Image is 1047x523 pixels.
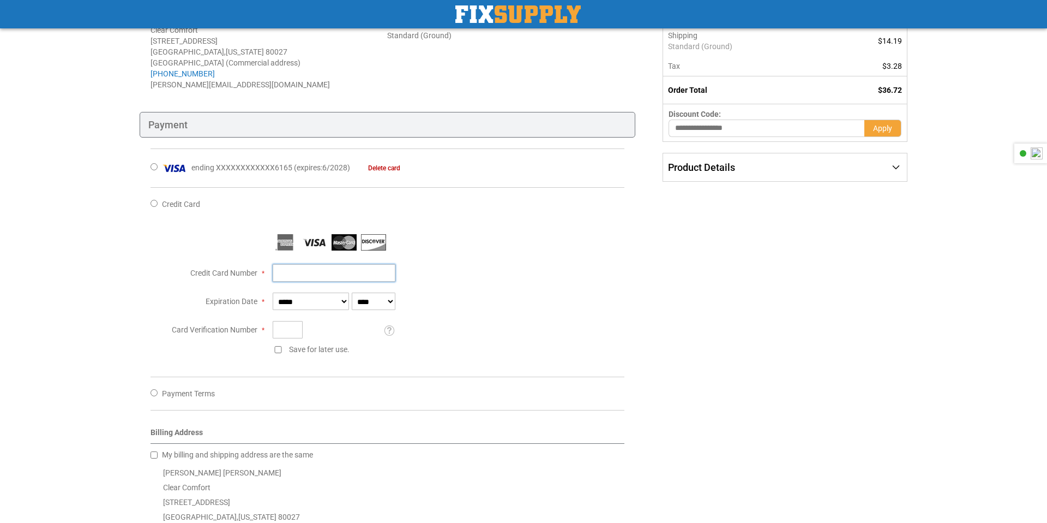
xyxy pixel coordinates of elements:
a: store logo [455,5,581,23]
span: Apply [873,124,892,133]
span: Payment Terms [162,389,215,398]
span: Standard (Ground) [668,41,825,52]
span: expires [297,163,321,172]
span: ( : ) [294,163,350,172]
span: $14.19 [878,37,902,45]
span: Expiration Date [206,297,257,306]
span: My billing and shipping address are the same [162,450,313,459]
th: Tax [663,56,830,76]
div: Standard (Ground) [387,30,624,41]
span: [PERSON_NAME][EMAIL_ADDRESS][DOMAIN_NAME] [151,80,330,89]
span: Credit Card Number [190,269,257,277]
span: Product Details [668,162,735,173]
span: Card Verification Number [172,325,257,334]
a: Delete card [352,164,400,172]
address: [PERSON_NAME] [PERSON_NAME] Clear Comfort [STREET_ADDRESS] [GEOGRAPHIC_DATA] , 80027 [GEOGRAPHIC_... [151,14,387,90]
span: Credit Card [162,200,200,209]
span: [US_STATE] [226,47,264,56]
span: $3.28 [882,62,902,70]
a: [PHONE_NUMBER] [151,69,215,78]
div: Billing Address [151,427,624,444]
span: $36.72 [878,86,902,94]
span: Save for later use. [289,345,350,354]
span: 6/2028 [322,163,347,172]
img: MasterCard [332,234,357,251]
span: Shipping [668,31,697,40]
img: Fix Industrial Supply [455,5,581,23]
img: Visa [162,160,187,176]
span: ending [191,163,214,172]
span: [US_STATE] [238,513,276,521]
div: Payment [140,112,635,138]
strong: Order Total [668,86,707,94]
img: Discover [361,234,386,251]
img: American Express [273,234,298,251]
img: Visa [302,234,327,251]
span: XXXXXXXXXXXX6165 [216,163,292,172]
button: Apply [864,120,901,137]
span: Discount Code: [669,110,721,118]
